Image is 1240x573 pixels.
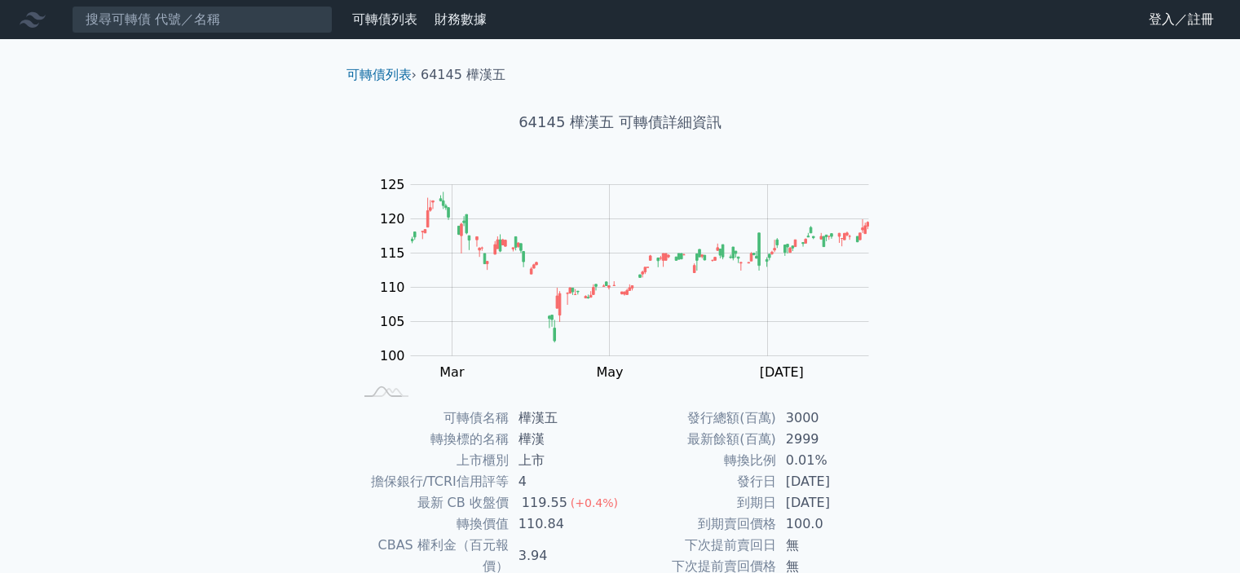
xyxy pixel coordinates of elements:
td: 可轉債名稱 [353,408,509,429]
a: 可轉債列表 [346,67,412,82]
td: 擔保銀行/TCRI信用評等 [353,471,509,492]
tspan: May [596,364,623,380]
td: 3000 [776,408,888,429]
a: 可轉債列表 [352,11,417,27]
tspan: Mar [439,364,465,380]
td: 100.0 [776,513,888,535]
li: 64145 樺漢五 [421,65,505,85]
td: 樺漢五 [509,408,620,429]
td: 2999 [776,429,888,450]
tspan: 110 [380,280,405,295]
a: 財務數據 [435,11,487,27]
tspan: 115 [380,245,405,261]
span: (+0.4%) [571,496,618,509]
h1: 64145 樺漢五 可轉債詳細資訊 [333,111,907,134]
td: 無 [776,535,888,556]
td: [DATE] [776,492,888,513]
td: 4 [509,471,620,492]
td: 下次提前賣回日 [620,535,776,556]
td: 最新餘額(百萬) [620,429,776,450]
td: 上市櫃別 [353,450,509,471]
div: 119.55 [519,492,571,513]
tspan: [DATE] [760,364,804,380]
td: 發行總額(百萬) [620,408,776,429]
tspan: 120 [380,211,405,227]
td: 轉換標的名稱 [353,429,509,450]
td: 0.01% [776,450,888,471]
td: 到期日 [620,492,776,513]
td: 上市 [509,450,620,471]
td: 110.84 [509,513,620,535]
tspan: 100 [380,348,405,364]
td: [DATE] [776,471,888,492]
td: 轉換比例 [620,450,776,471]
input: 搜尋可轉債 代號／名稱 [72,6,333,33]
td: 發行日 [620,471,776,492]
td: 樺漢 [509,429,620,450]
td: 到期賣回價格 [620,513,776,535]
li: › [346,65,417,85]
tspan: 105 [380,314,405,329]
a: 登入／註冊 [1136,7,1227,33]
g: Chart [371,177,893,380]
tspan: 125 [380,177,405,192]
td: 最新 CB 收盤價 [353,492,509,513]
td: 轉換價值 [353,513,509,535]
